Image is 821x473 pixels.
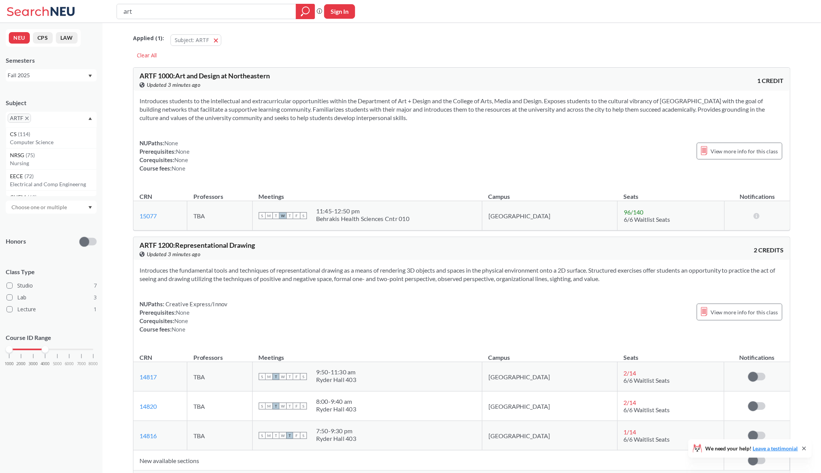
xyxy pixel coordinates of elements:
[6,293,97,302] label: Lab
[624,377,670,384] span: 6/6 Waitlist Seats
[6,237,26,246] p: Honors
[140,403,157,410] a: 14820
[316,376,357,384] div: Ryder Hall 403
[6,281,97,291] label: Studio
[705,446,798,451] span: We need your help!
[187,421,253,450] td: TBA
[147,250,201,258] span: Updated 3 minutes ago
[176,309,190,316] span: None
[16,362,26,366] span: 2000
[259,403,266,410] span: S
[174,317,188,324] span: None
[133,450,724,471] td: New available sections
[259,432,266,439] span: S
[9,32,30,44] button: NEU
[286,432,293,439] span: T
[140,192,152,201] div: CRN
[176,148,190,155] span: None
[8,71,88,80] div: Fall 2025
[273,212,279,219] span: T
[164,301,228,307] span: Creative Express/Innov
[187,346,253,362] th: Professors
[618,185,725,201] th: Seats
[279,403,286,410] span: W
[6,56,97,65] div: Semesters
[33,32,53,44] button: CPS
[482,392,617,421] td: [GEOGRAPHIC_DATA]
[187,362,253,392] td: TBA
[296,4,315,19] div: magnifying glass
[273,403,279,410] span: T
[56,32,78,44] button: LAW
[724,346,790,362] th: Notifications
[711,146,778,156] span: View more info for this class
[26,152,35,158] span: ( 75 )
[711,307,778,317] span: View more info for this class
[286,212,293,219] span: T
[624,208,643,216] span: 96 / 140
[5,362,14,366] span: 1000
[617,346,724,362] th: Seats
[259,373,266,380] span: S
[8,114,31,123] span: ARTFX to remove pill
[187,185,253,201] th: Professors
[482,201,618,231] td: [GEOGRAPHIC_DATA]
[316,368,357,376] div: 9:50 - 11:30 am
[758,76,784,85] span: 1 CREDIT
[279,373,286,380] span: W
[6,268,97,276] span: Class Type
[301,6,310,17] svg: magnifying glass
[624,399,636,406] span: 2 / 14
[286,373,293,380] span: T
[140,212,157,219] a: 15077
[482,185,618,201] th: Campus
[624,216,670,223] span: 6/6 Waitlist Seats
[172,326,185,333] span: None
[140,353,152,362] div: CRN
[316,207,409,215] div: 11:45 - 12:50 pm
[724,185,790,201] th: Notifications
[53,362,62,366] span: 5000
[316,405,357,413] div: Ryder Hall 403
[10,172,24,180] span: EECE
[754,246,784,254] span: 2 CREDITS
[482,346,617,362] th: Campus
[293,403,300,410] span: F
[133,34,164,42] span: Applied ( 1 ):
[88,117,92,120] svg: Dropdown arrow
[286,403,293,410] span: T
[266,432,273,439] span: M
[140,241,255,249] span: ARTF 1200 : Representational Drawing
[252,185,482,201] th: Meetings
[89,362,98,366] span: 8000
[324,4,355,19] button: Sign In
[24,173,34,179] span: ( 72 )
[316,427,357,435] div: 7:50 - 9:30 pm
[29,362,38,366] span: 3000
[482,362,617,392] td: [GEOGRAPHIC_DATA]
[164,140,178,146] span: None
[6,201,97,214] div: Dropdown arrow
[279,432,286,439] span: W
[624,406,670,413] span: 6/6 Waitlist Seats
[6,304,97,314] label: Lecture
[259,212,266,219] span: S
[252,346,482,362] th: Meetings
[140,97,784,122] section: Introduces students to the intellectual and extracurricular opportunities within the Department o...
[316,435,357,442] div: Ryder Hall 403
[266,403,273,410] span: M
[140,139,190,172] div: NUPaths: Prerequisites: Corequisites: Course fees:
[300,212,307,219] span: S
[6,99,97,107] div: Subject
[482,421,617,450] td: [GEOGRAPHIC_DATA]
[6,69,97,81] div: Fall 2025Dropdown arrow
[293,432,300,439] span: F
[172,165,185,172] span: None
[273,432,279,439] span: T
[88,206,92,209] svg: Dropdown arrow
[6,112,97,127] div: ARTFX to remove pillDropdown arrowCS(114)Computer ScienceNRSG(75)NursingEECE(72)Electrical and Co...
[316,215,409,223] div: Behrakis Health Sciences Cntr 010
[10,159,96,167] p: Nursing
[94,305,97,314] span: 1
[624,436,670,443] span: 6/6 Waitlist Seats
